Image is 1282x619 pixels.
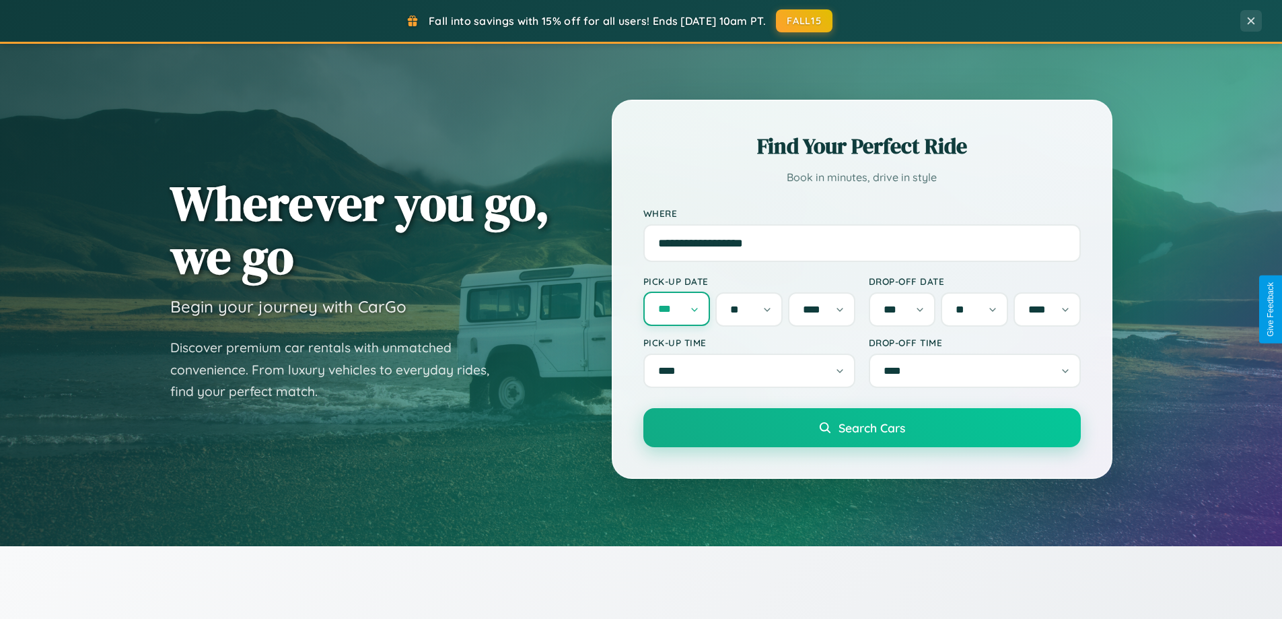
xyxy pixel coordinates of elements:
[429,14,766,28] span: Fall into savings with 15% off for all users! Ends [DATE] 10am PT.
[643,408,1081,447] button: Search Cars
[839,420,905,435] span: Search Cars
[643,131,1081,161] h2: Find Your Perfect Ride
[643,168,1081,187] p: Book in minutes, drive in style
[170,296,406,317] h3: Begin your journey with CarGo
[869,275,1081,287] label: Drop-off Date
[869,337,1081,348] label: Drop-off Time
[643,275,855,287] label: Pick-up Date
[643,207,1081,219] label: Where
[643,337,855,348] label: Pick-up Time
[776,9,832,32] button: FALL15
[1266,282,1275,337] div: Give Feedback
[170,176,550,283] h1: Wherever you go, we go
[170,337,507,403] p: Discover premium car rentals with unmatched convenience. From luxury vehicles to everyday rides, ...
